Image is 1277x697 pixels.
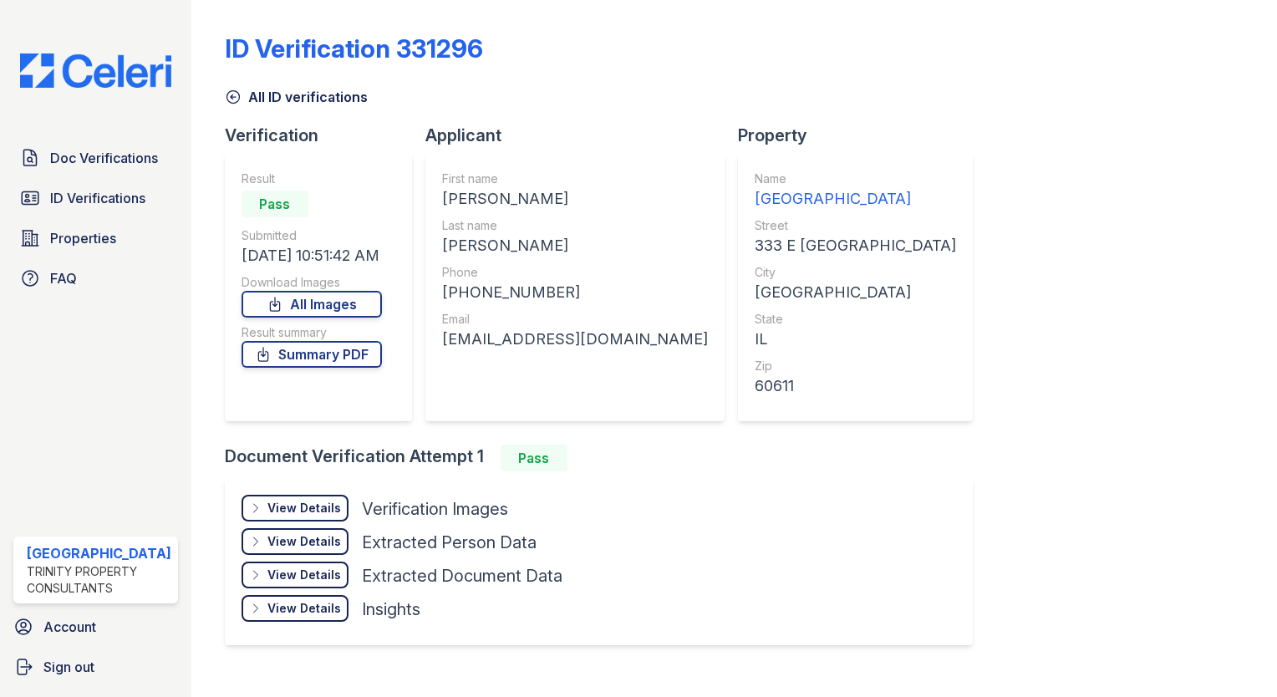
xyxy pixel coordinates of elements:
[242,227,382,244] div: Submitted
[501,445,567,471] div: Pass
[442,234,708,257] div: [PERSON_NAME]
[738,124,986,147] div: Property
[267,600,341,617] div: View Details
[242,274,382,291] div: Download Images
[1207,630,1260,680] iframe: chat widget
[50,228,116,248] span: Properties
[13,141,178,175] a: Doc Verifications
[242,244,382,267] div: [DATE] 10:51:42 AM
[27,563,171,597] div: Trinity Property Consultants
[242,341,382,368] a: Summary PDF
[225,445,986,471] div: Document Verification Attempt 1
[225,124,425,147] div: Verification
[13,221,178,255] a: Properties
[50,188,145,208] span: ID Verifications
[755,264,956,281] div: City
[267,500,341,516] div: View Details
[442,170,708,187] div: First name
[755,217,956,234] div: Street
[755,187,956,211] div: [GEOGRAPHIC_DATA]
[755,281,956,304] div: [GEOGRAPHIC_DATA]
[50,148,158,168] span: Doc Verifications
[442,281,708,304] div: [PHONE_NUMBER]
[13,262,178,295] a: FAQ
[755,358,956,374] div: Zip
[442,217,708,234] div: Last name
[50,268,77,288] span: FAQ
[13,181,178,215] a: ID Verifications
[7,53,185,88] img: CE_Logo_Blue-a8612792a0a2168367f1c8372b55b34899dd931a85d93a1a3d3e32e68fde9ad4.png
[242,191,308,217] div: Pass
[225,87,368,107] a: All ID verifications
[755,170,956,211] a: Name [GEOGRAPHIC_DATA]
[755,170,956,187] div: Name
[442,328,708,351] div: [EMAIL_ADDRESS][DOMAIN_NAME]
[7,650,185,684] a: Sign out
[442,311,708,328] div: Email
[362,564,562,588] div: Extracted Document Data
[362,531,537,554] div: Extracted Person Data
[442,264,708,281] div: Phone
[755,311,956,328] div: State
[425,124,738,147] div: Applicant
[267,533,341,550] div: View Details
[755,234,956,257] div: 333 E [GEOGRAPHIC_DATA]
[755,328,956,351] div: IL
[242,170,382,187] div: Result
[27,543,171,563] div: [GEOGRAPHIC_DATA]
[225,33,483,64] div: ID Verification 331296
[242,324,382,341] div: Result summary
[43,657,94,677] span: Sign out
[362,497,508,521] div: Verification Images
[362,598,420,621] div: Insights
[43,617,96,637] span: Account
[7,610,185,644] a: Account
[442,187,708,211] div: [PERSON_NAME]
[267,567,341,583] div: View Details
[242,291,382,318] a: All Images
[755,374,956,398] div: 60611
